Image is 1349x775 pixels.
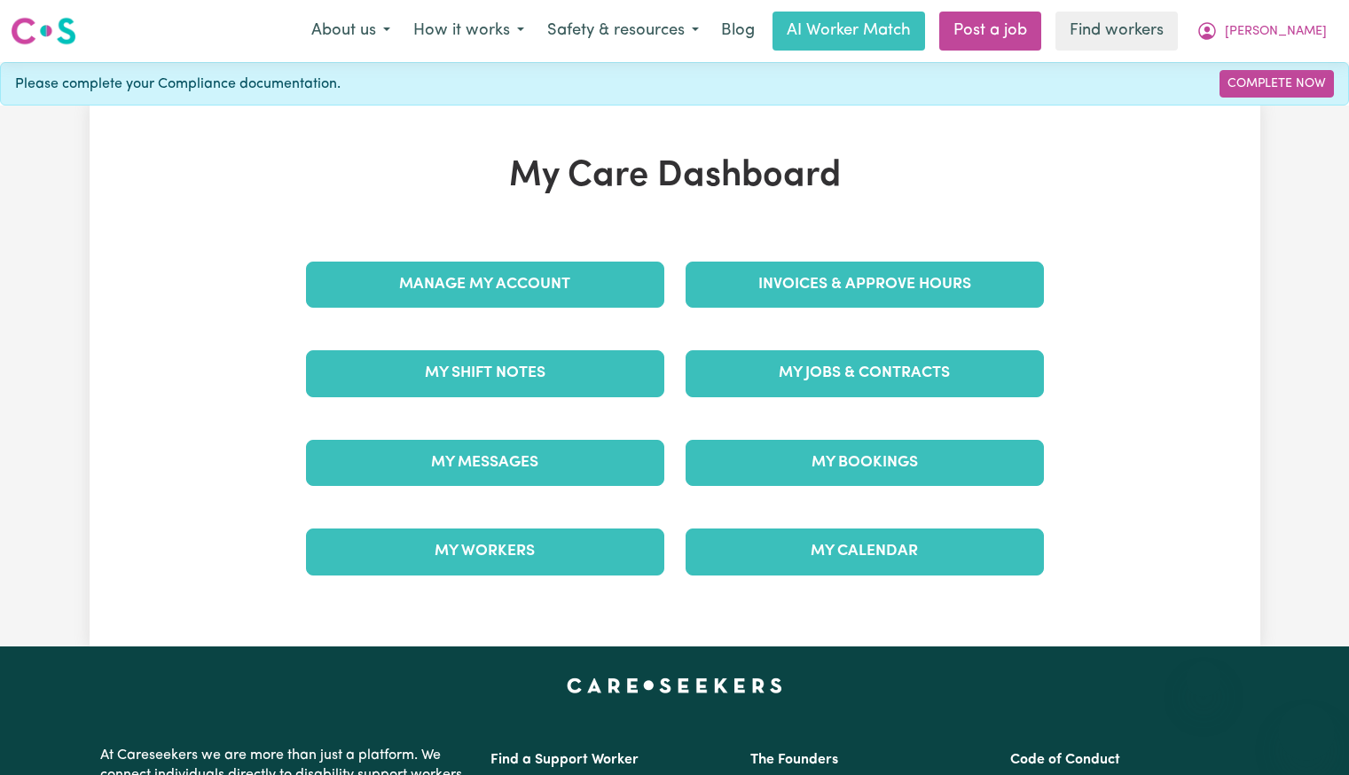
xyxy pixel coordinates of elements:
[536,12,710,50] button: Safety & resources
[1220,70,1334,98] a: Complete Now
[306,528,664,575] a: My Workers
[1010,753,1120,767] a: Code of Conduct
[1055,12,1178,51] a: Find workers
[686,528,1044,575] a: My Calendar
[306,350,664,396] a: My Shift Notes
[686,440,1044,486] a: My Bookings
[750,753,838,767] a: The Founders
[15,74,341,95] span: Please complete your Compliance documentation.
[773,12,925,51] a: AI Worker Match
[402,12,536,50] button: How it works
[300,12,402,50] button: About us
[939,12,1041,51] a: Post a job
[686,262,1044,308] a: Invoices & Approve Hours
[567,678,782,693] a: Careseekers home page
[306,262,664,308] a: Manage My Account
[1185,12,1338,50] button: My Account
[11,11,76,51] a: Careseekers logo
[686,350,1044,396] a: My Jobs & Contracts
[1278,704,1335,761] iframe: Button to launch messaging window
[490,753,639,767] a: Find a Support Worker
[1225,22,1327,42] span: [PERSON_NAME]
[295,155,1055,198] h1: My Care Dashboard
[11,15,76,47] img: Careseekers logo
[710,12,765,51] a: Blog
[1186,661,1221,697] iframe: Close message
[306,440,664,486] a: My Messages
